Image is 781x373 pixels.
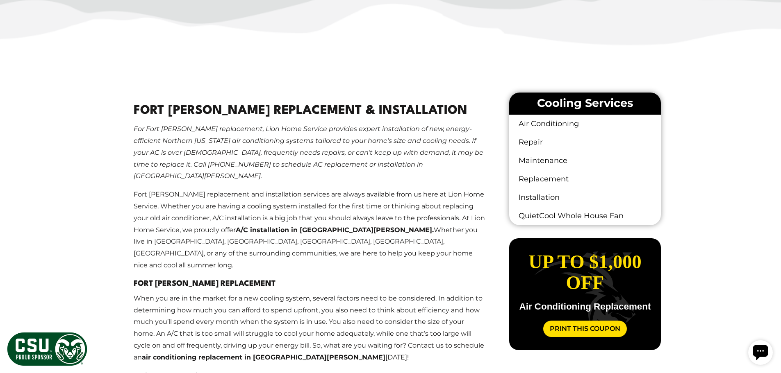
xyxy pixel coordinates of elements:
a: Air Conditioning [509,115,660,133]
a: Repair [509,133,660,151]
p: When you are in the market for a new cooling system, several factors need to be considered. In ad... [134,293,486,364]
em: For Fort [PERSON_NAME] replacement, Lion Home Service provides expert installation of new, energy... [134,125,483,180]
span: Up to $1,000 off [528,251,641,293]
a: Installation [509,188,660,207]
strong: air conditioning replacement in [GEOGRAPHIC_DATA][PERSON_NAME] [142,353,385,361]
img: CSU Sponsor Badge [6,331,88,367]
p: Fort [PERSON_NAME] replacement and installation services are always available from us here at Lio... [134,189,486,271]
strong: A/C installation in [GEOGRAPHIC_DATA][PERSON_NAME]. [236,226,434,234]
div: Open chat widget [3,3,28,28]
p: Air Conditioning Replacement [516,302,654,311]
h3: Fort [PERSON_NAME] Replacement [134,278,486,289]
a: Maintenance [509,151,660,170]
a: Print This Coupon [543,321,627,337]
a: Replacement [509,170,660,188]
h2: Fort [PERSON_NAME] Replacement & Installation [134,102,486,120]
li: Cooling Services [509,93,660,115]
a: QuietCool Whole House Fan [509,207,660,225]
